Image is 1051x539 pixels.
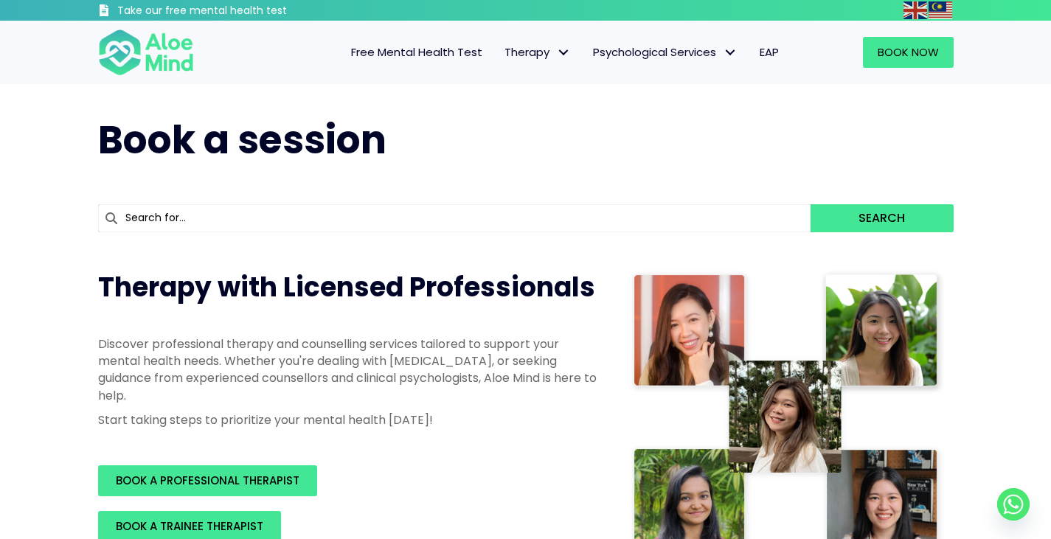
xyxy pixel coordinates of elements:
span: Psychological Services [593,44,738,60]
span: Book Now [878,44,939,60]
a: Take our free mental health test [98,4,366,21]
a: TherapyTherapy: submenu [493,37,582,68]
a: EAP [749,37,790,68]
span: Psychological Services: submenu [720,42,741,63]
span: EAP [760,44,779,60]
a: English [903,1,929,18]
h3: Take our free mental health test [117,4,366,18]
a: BOOK A PROFESSIONAL THERAPIST [98,465,317,496]
p: Discover professional therapy and counselling services tailored to support your mental health nee... [98,335,600,404]
img: en [903,1,927,19]
span: Book a session [98,113,386,167]
a: Psychological ServicesPsychological Services: submenu [582,37,749,68]
input: Search for... [98,204,811,232]
span: Therapy: submenu [553,42,575,63]
span: BOOK A PROFESSIONAL THERAPIST [116,473,299,488]
span: Therapy with Licensed Professionals [98,268,595,306]
img: Aloe mind Logo [98,28,194,77]
a: Whatsapp [997,488,1030,521]
button: Search [811,204,953,232]
span: BOOK A TRAINEE THERAPIST [116,518,263,534]
span: Free Mental Health Test [351,44,482,60]
a: Book Now [863,37,954,68]
p: Start taking steps to prioritize your mental health [DATE]! [98,411,600,428]
a: Free Mental Health Test [340,37,493,68]
nav: Menu [213,37,790,68]
span: Therapy [504,44,571,60]
a: Malay [929,1,954,18]
img: ms [929,1,952,19]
